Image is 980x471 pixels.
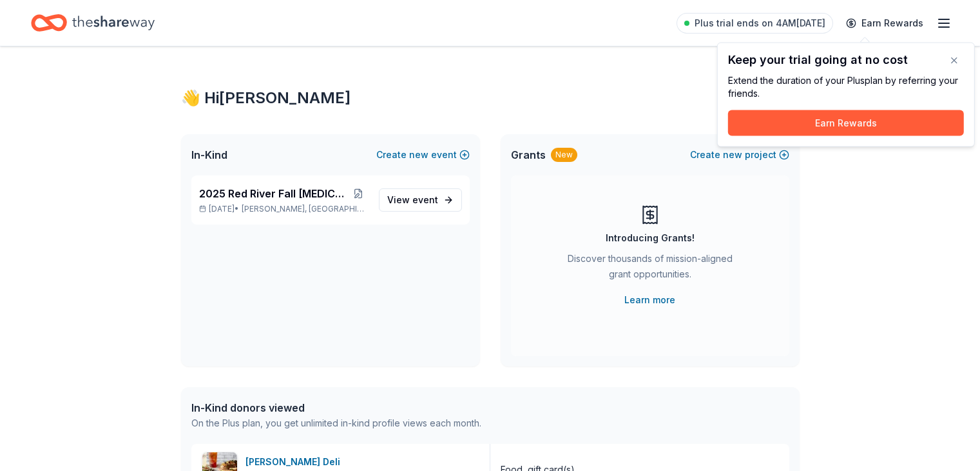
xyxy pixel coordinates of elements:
[412,194,438,205] span: event
[690,147,789,163] button: Createnewproject
[387,192,438,208] span: View
[199,186,348,201] span: 2025 Red River Fall [MEDICAL_DATA]
[191,147,227,163] span: In-Kind
[409,147,428,163] span: new
[551,148,577,162] div: New
[199,204,369,214] p: [DATE] •
[511,147,546,163] span: Grants
[562,251,738,287] div: Discover thousands of mission-aligned grant opportunities.
[728,54,964,66] div: Keep your trial going at no cost
[723,147,742,163] span: new
[191,416,481,431] div: On the Plus plan, you get unlimited in-kind profile views each month.
[728,110,964,136] button: Earn Rewards
[181,88,800,108] div: 👋 Hi [PERSON_NAME]
[728,74,964,100] div: Extend the duration of your Plus plan by referring your friends.
[677,13,833,34] a: Plus trial ends on 4AM[DATE]
[31,8,155,38] a: Home
[376,147,470,163] button: Createnewevent
[606,230,695,246] div: Introducing Grants!
[838,12,931,35] a: Earn Rewards
[191,400,481,416] div: In-Kind donors viewed
[245,454,345,470] div: [PERSON_NAME] Deli
[242,204,368,214] span: [PERSON_NAME], [GEOGRAPHIC_DATA]
[624,292,675,308] a: Learn more
[379,188,462,212] a: View event
[695,15,825,31] span: Plus trial ends on 4AM[DATE]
